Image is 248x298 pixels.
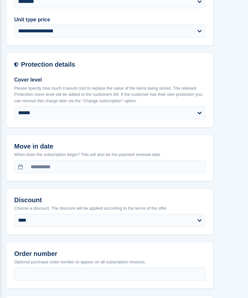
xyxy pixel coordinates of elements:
[14,61,18,68] img: insurance-details-icon-731ffda60807649b61249b889ba3c5e2b5c27d34e2e1fb37a309f0fde93ff34a.svg
[14,250,205,258] h2: Order number
[14,259,205,265] p: Optional purchase order number to appear on all subscription invoices.
[14,205,205,212] p: Choose a discount. The discount will be applied according to the terms of the offer.
[14,85,205,104] p: Please specify how much it would cost to replace the value of the items being stored. The relevan...
[14,76,205,84] label: Cover level
[14,151,205,158] p: When does the subscription begin? This will also be the payment renewal date.
[14,196,205,204] h2: Discount
[14,143,205,150] h2: Move in date
[21,61,205,68] h2: Protection details
[14,16,205,24] label: Unit type price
